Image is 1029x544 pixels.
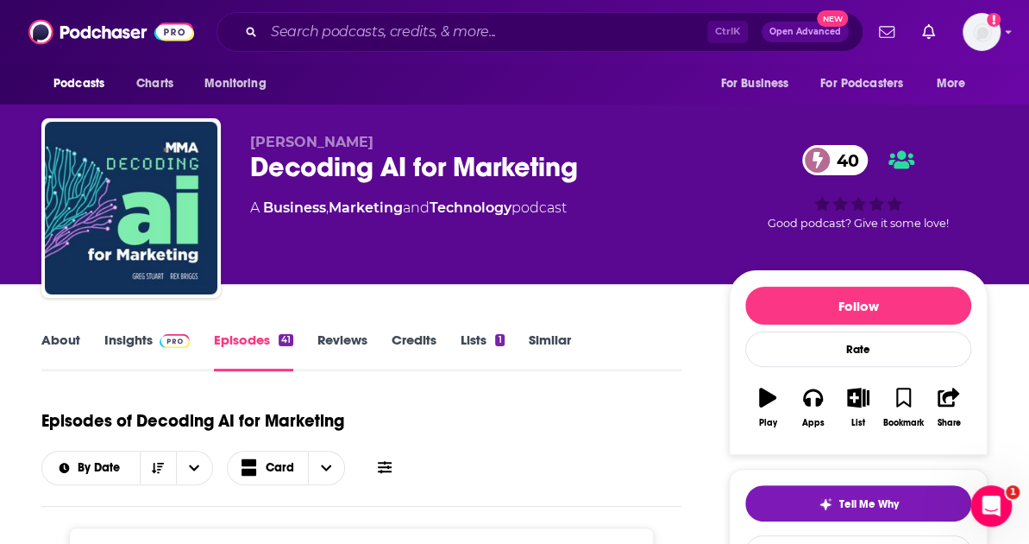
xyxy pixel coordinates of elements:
[266,462,294,474] span: Card
[915,17,942,47] a: Show notifications dropdown
[729,134,988,241] div: 40Good podcast? Give it some love!
[963,13,1001,51] img: User Profile
[495,334,504,346] div: 1
[987,13,1001,27] svg: Add a profile image
[192,67,288,100] button: open menu
[430,199,511,216] a: Technology
[937,72,966,96] span: More
[227,451,346,485] button: Choose View
[140,452,176,484] button: Sort Direction
[802,418,825,428] div: Apps
[461,332,504,371] a: Lists1
[836,376,881,439] button: List
[745,287,971,325] button: Follow
[802,145,868,175] a: 40
[708,67,810,100] button: open menu
[104,332,190,371] a: InsightsPodchaser Pro
[263,199,326,216] a: Business
[851,418,865,428] div: List
[745,332,971,367] div: Rate
[41,451,213,485] h2: Choose List sort
[1006,485,1020,499] span: 1
[214,332,293,371] a: Episodes41
[790,376,835,439] button: Apps
[216,12,863,52] div: Search podcasts, credits, & more...
[819,497,832,511] img: tell me why sparkle
[264,18,707,46] input: Search podcasts, credits, & more...
[53,72,104,96] span: Podcasts
[881,376,925,439] button: Bookmark
[745,376,790,439] button: Play
[745,485,971,522] button: tell me why sparkleTell Me Why
[176,452,212,484] button: open menu
[819,145,868,175] span: 40
[707,21,748,43] span: Ctrl K
[250,198,567,218] div: A podcast
[768,217,949,230] span: Good podcast? Give it some love!
[925,67,988,100] button: open menu
[125,67,184,100] a: Charts
[839,497,899,511] span: Tell Me Why
[820,72,903,96] span: For Podcasters
[28,16,194,48] img: Podchaser - Follow, Share and Rate Podcasts
[42,462,140,474] button: open menu
[817,10,848,27] span: New
[204,72,266,96] span: Monitoring
[41,410,344,432] h1: Episodes of Decoding AI for Marketing
[937,418,960,428] div: Share
[963,13,1001,51] span: Logged in as egilfenbaum
[136,72,173,96] span: Charts
[326,199,329,216] span: ,
[317,332,367,371] a: Reviews
[329,199,403,216] a: Marketing
[392,332,436,371] a: Credits
[883,418,924,428] div: Bookmark
[759,418,777,428] div: Play
[970,485,1012,527] iframe: Intercom live chat
[762,22,849,42] button: Open AdvancedNew
[963,13,1001,51] button: Show profile menu
[160,334,190,348] img: Podchaser Pro
[529,332,571,371] a: Similar
[45,122,217,294] img: Decoding AI for Marketing
[872,17,901,47] a: Show notifications dropdown
[78,462,126,474] span: By Date
[720,72,788,96] span: For Business
[279,334,293,346] div: 41
[769,28,841,36] span: Open Advanced
[41,332,80,371] a: About
[41,67,127,100] button: open menu
[403,199,430,216] span: and
[926,376,971,439] button: Share
[809,67,928,100] button: open menu
[250,134,373,150] span: [PERSON_NAME]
